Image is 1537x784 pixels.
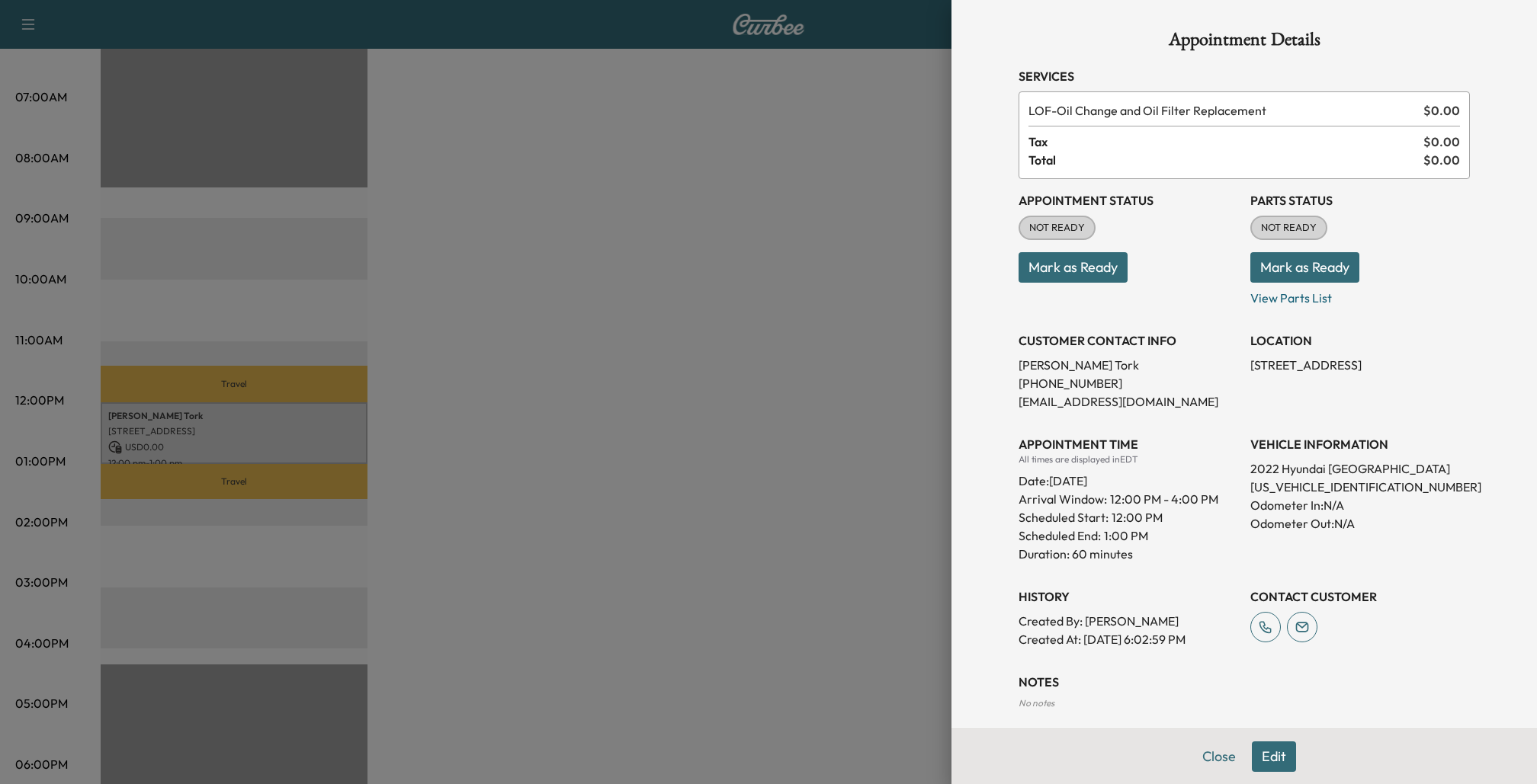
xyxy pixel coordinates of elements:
h1: Appointment Details [1019,30,1470,55]
h3: LOCATION [1250,331,1470,350]
span: NOT READY [1020,220,1094,235]
p: Duration: 60 minutes [1019,545,1238,563]
h3: APPOINTMENT TIME [1019,435,1238,453]
h3: History [1019,587,1238,606]
span: 12:00 PM - 4:00 PM [1110,490,1218,508]
p: [STREET_ADDRESS] [1250,356,1470,374]
span: Tax [1028,133,1423,151]
p: View Parts List [1250,283,1470,307]
h3: VEHICLE INFORMATION [1250,435,1470,453]
span: $ 0.00 [1423,151,1460,169]
p: 12:00 PM [1112,508,1163,526]
button: Mark as Ready [1250,252,1359,283]
p: 1:00 PM [1104,526,1148,545]
p: Arrival Window: [1019,490,1238,508]
p: [US_VEHICLE_IDENTIFICATION_NUMBER] [1250,478,1470,496]
h3: CUSTOMER CONTACT INFO [1019,331,1238,350]
span: NOT READY [1252,220,1326,235]
h3: NOTES [1019,673,1470,691]
p: Odometer In: N/A [1250,496,1470,514]
span: Oil Change and Oil Filter Replacement [1028,101,1417,120]
p: Odometer Out: N/A [1250,514,1470,533]
p: [EMAIL_ADDRESS][DOMAIN_NAME] [1019,392,1238,411]
h3: Services [1019,67,1470,85]
p: Created At : [DATE] 6:02:59 PM [1019,630,1238,648]
p: Scheduled End: [1019,526,1101,545]
p: 2022 Hyundai [GEOGRAPHIC_DATA] [1250,459,1470,478]
h3: CONTACT CUSTOMER [1250,587,1470,606]
h3: Appointment Status [1019,191,1238,210]
button: Close [1192,741,1246,772]
p: [PHONE_NUMBER] [1019,374,1238,392]
p: Scheduled Start: [1019,508,1109,526]
p: Created By : [PERSON_NAME] [1019,612,1238,630]
span: $ 0.00 [1423,133,1460,151]
button: Mark as Ready [1019,252,1128,283]
div: No notes [1019,697,1470,709]
span: Total [1028,151,1423,169]
h3: Parts Status [1250,191,1470,210]
button: Edit [1252,741,1296,772]
span: $ 0.00 [1423,101,1460,120]
div: Date: [DATE] [1019,466,1238,490]
div: All times are displayed in EDT [1019,453,1238,466]
p: [PERSON_NAME] Tork [1019,356,1238,374]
